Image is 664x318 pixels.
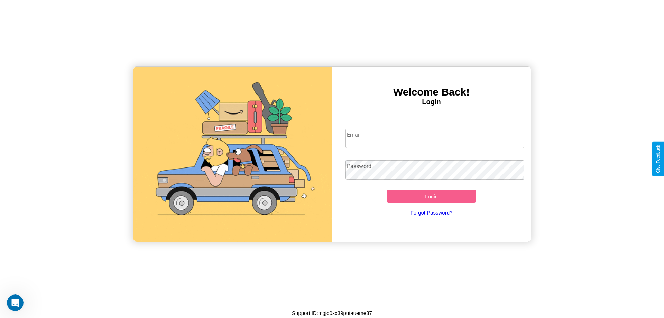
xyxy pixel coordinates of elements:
h4: Login [332,98,531,106]
iframe: Intercom live chat [7,294,24,311]
p: Support ID: mgjo0xx39putaueme37 [292,308,372,318]
a: Forgot Password? [342,203,521,222]
div: Give Feedback [656,145,661,173]
button: Login [387,190,476,203]
img: gif [133,67,332,242]
h3: Welcome Back! [332,86,531,98]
